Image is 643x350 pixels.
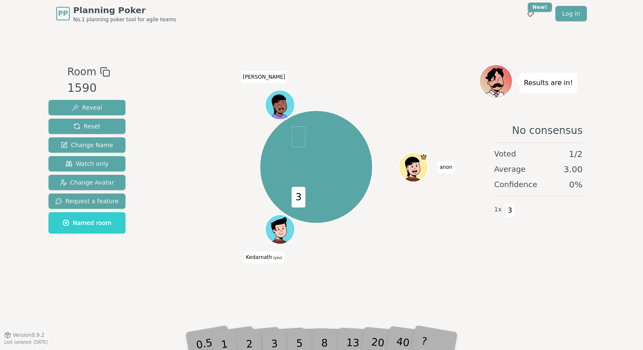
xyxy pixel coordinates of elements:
span: Planning Poker [73,4,176,16]
span: Reset [74,122,100,131]
a: PPPlanning PokerNo.1 planning poker tool for agile teams [56,4,176,23]
span: Click to change your name [241,71,287,83]
span: Named room [63,219,111,227]
div: New! [528,3,552,12]
button: Change Avatar [48,175,125,190]
span: Change Avatar [60,178,114,187]
button: Reveal [48,100,125,115]
span: 1 x [494,205,502,214]
span: anon is the host [420,153,427,160]
button: Click to change your avatar [266,215,294,243]
span: 0 % [569,179,583,191]
span: Average [494,163,526,175]
span: Watch only [65,159,109,168]
a: Log in [555,6,587,21]
button: Reset [48,119,125,134]
span: Room [67,64,96,80]
button: Watch only [48,156,125,171]
span: Voted [494,148,516,160]
span: No.1 planning poker tool for agile teams [73,16,176,23]
span: 3.00 [563,163,583,175]
span: 3 [505,203,515,218]
button: New! [523,6,538,21]
span: Change Name [61,141,113,149]
span: No consensus [512,124,583,137]
span: Request a feature [55,197,119,205]
span: Reveal [72,103,102,112]
div: 1590 [67,80,110,97]
button: Version0.9.2 [4,332,45,339]
span: Confidence [494,179,537,191]
span: Click to change your name [244,251,284,263]
span: 3 [292,187,306,208]
span: (you) [272,256,282,260]
span: 1 / 2 [569,148,583,160]
p: Results are in! [524,77,573,89]
span: PP [58,9,68,19]
span: Last updated: [DATE] [4,340,48,344]
span: Click to change your name [438,161,455,173]
button: Named room [48,212,125,233]
button: Request a feature [48,193,125,209]
span: Version 0.9.2 [13,332,45,339]
button: Change Name [48,137,125,153]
